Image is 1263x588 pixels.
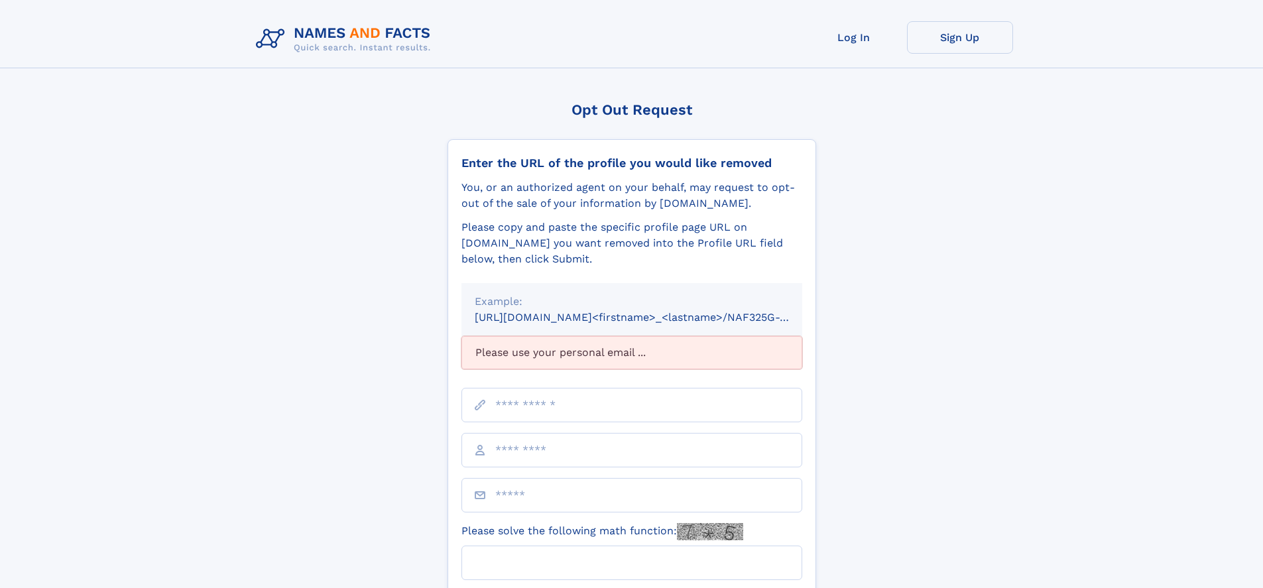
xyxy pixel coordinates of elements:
img: Logo Names and Facts [251,21,442,57]
div: Please copy and paste the specific profile page URL on [DOMAIN_NAME] you want removed into the Pr... [461,219,802,267]
div: Enter the URL of the profile you would like removed [461,156,802,170]
div: Opt Out Request [448,101,816,118]
div: Example: [475,294,789,310]
div: Please use your personal email ... [461,336,802,369]
label: Please solve the following math function: [461,523,743,540]
small: [URL][DOMAIN_NAME]<firstname>_<lastname>/NAF325G-xxxxxxxx [475,311,827,323]
a: Log In [801,21,907,54]
a: Sign Up [907,21,1013,54]
div: You, or an authorized agent on your behalf, may request to opt-out of the sale of your informatio... [461,180,802,211]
